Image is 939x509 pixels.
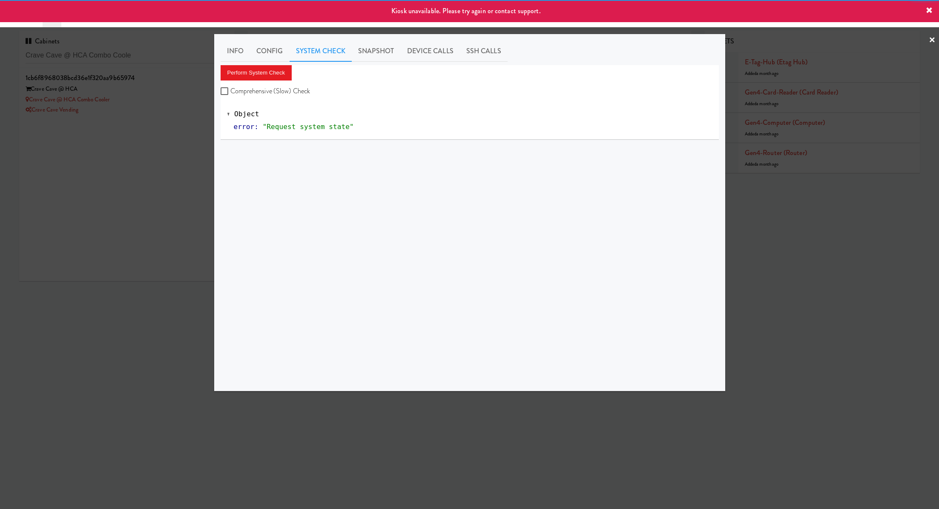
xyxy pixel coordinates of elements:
label: Comprehensive (Slow) Check [221,85,310,98]
a: Config [250,40,290,62]
a: × [929,27,936,54]
span: error [234,123,255,131]
a: Device Calls [401,40,460,62]
a: SSH Calls [460,40,508,62]
a: System Check [290,40,352,62]
a: Info [221,40,250,62]
input: Comprehensive (Slow) Check [221,88,230,95]
button: Perform System Check [221,65,292,81]
span: "Request system state" [263,123,354,131]
span: Object [234,110,259,118]
a: Snapshot [352,40,401,62]
span: Kiosk unavailable. Please try again or contact support. [391,6,541,16]
span: : [254,123,258,131]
